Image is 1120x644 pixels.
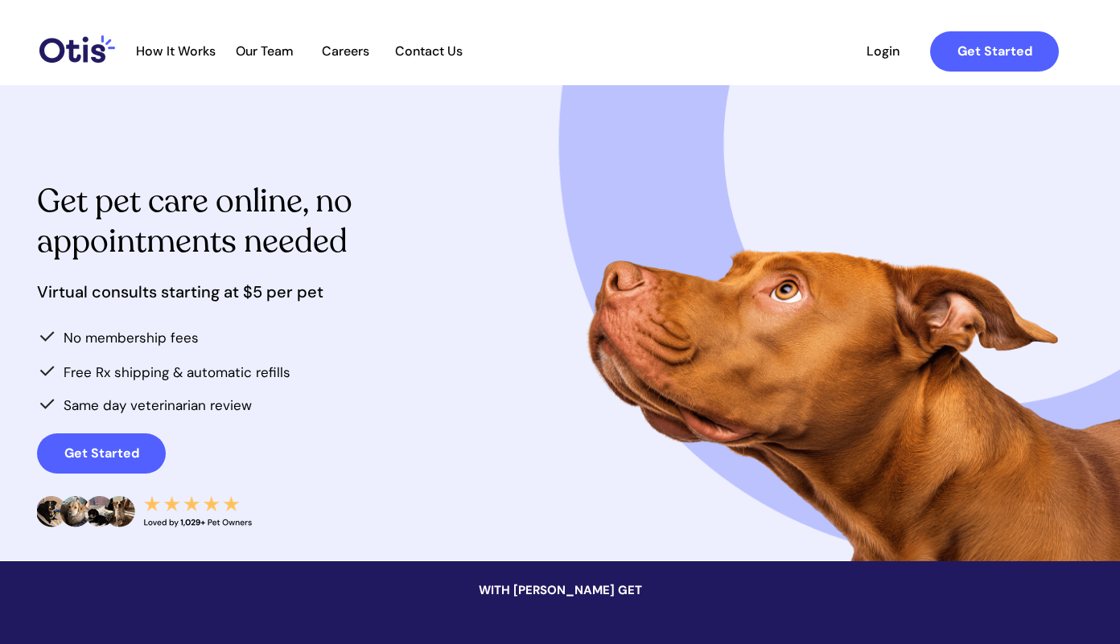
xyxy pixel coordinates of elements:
span: Virtual consults starting at $5 per pet [37,281,323,302]
span: Login [846,43,920,59]
strong: Get Started [957,43,1032,59]
a: Login [846,31,920,72]
a: Get Started [930,31,1059,72]
a: Careers [306,43,385,59]
span: Same day veterinarian review [64,396,252,414]
a: How It Works [128,43,224,59]
span: Contact Us [386,43,471,59]
span: Our Team [225,43,304,59]
span: No membership fees [64,329,199,347]
a: Contact Us [386,43,471,59]
strong: Get Started [64,445,139,461]
span: How It Works [128,43,224,59]
a: Our Team [225,43,304,59]
span: Free Rx shipping & automatic refills [64,363,290,381]
span: WITH [PERSON_NAME] GET [479,582,642,598]
a: Get Started [37,433,166,474]
span: Get pet care online, no appointments needed [37,179,352,263]
span: Careers [306,43,385,59]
